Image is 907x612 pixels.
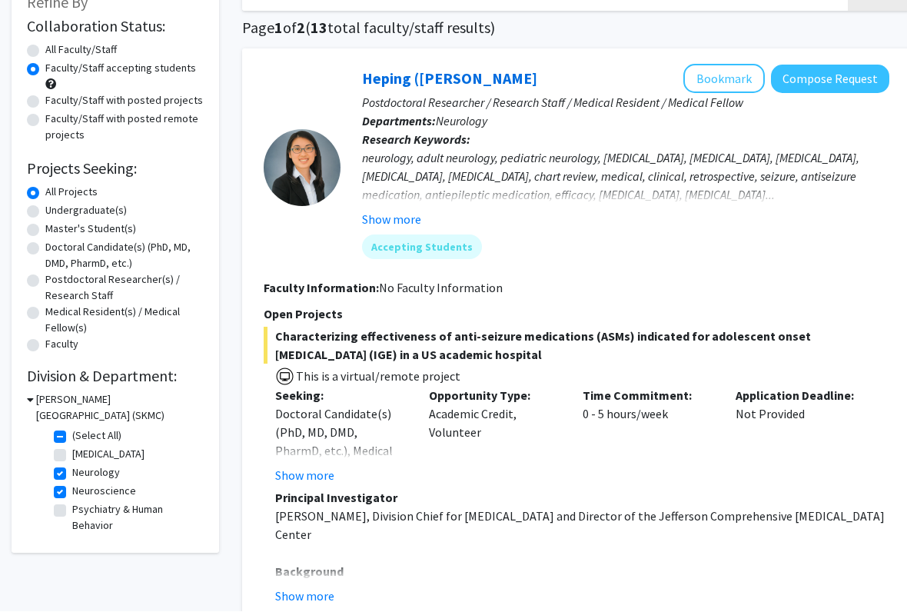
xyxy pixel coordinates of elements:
h2: Division & Department: [27,368,204,386]
button: Show more [362,211,421,229]
h3: [PERSON_NAME][GEOGRAPHIC_DATA] (SKMC) [36,392,204,424]
span: 2 [297,18,305,38]
button: Show more [275,467,334,485]
label: Postdoctoral Researcher(s) / Research Staff [45,272,204,304]
mat-chip: Accepting Students [362,235,482,260]
div: Not Provided [724,387,878,485]
b: Faculty Information: [264,281,379,296]
span: No Faculty Information [379,281,503,296]
button: Show more [275,587,334,606]
a: Heping ([PERSON_NAME] [362,69,537,88]
label: All Projects [45,185,98,201]
label: Neuroscience [72,484,136,500]
button: Add Heping (Ann) Sheng to Bookmarks [683,65,765,94]
p: Open Projects [264,305,889,324]
strong: Principal Investigator [275,491,397,506]
label: Faculty [45,337,78,353]
p: Seeking: [275,387,406,405]
label: Neurology [72,465,120,481]
p: [PERSON_NAME], Division Chief for [MEDICAL_DATA] and Director of the Jefferson Comprehensive [MED... [275,507,889,544]
h2: Collaboration Status: [27,18,204,36]
p: Time Commitment: [583,387,713,405]
iframe: Chat [12,543,65,600]
label: Psychiatry & Human Behavior [72,502,200,534]
span: Neurology [436,114,487,129]
p: Postdoctoral Researcher / Research Staff / Medical Resident / Medical Fellow [362,94,889,112]
label: Faculty/Staff with posted remote projects [45,111,204,144]
label: Faculty/Staff accepting students [45,61,196,77]
span: This is a virtual/remote project [294,369,460,384]
label: Undergraduate(s) [45,203,127,219]
strong: Background [275,564,344,580]
div: Academic Credit, Volunteer [417,387,571,485]
span: 13 [311,18,327,38]
p: Application Deadline: [736,387,866,405]
label: Faculty/Staff with posted projects [45,93,203,109]
label: All Faculty/Staff [45,42,117,58]
div: 0 - 5 hours/week [571,387,725,485]
button: Compose Request to Heping (Ann) Sheng [771,65,889,94]
span: 1 [274,18,283,38]
b: Departments: [362,114,436,129]
b: Research Keywords: [362,132,470,148]
label: [MEDICAL_DATA] [72,447,145,463]
div: Doctoral Candidate(s) (PhD, MD, DMD, PharmD, etc.), Medical Resident(s) / Medical Fellow(s) [275,405,406,497]
label: Master's Student(s) [45,221,136,238]
label: Medical Resident(s) / Medical Fellow(s) [45,304,204,337]
label: (Select All) [72,428,121,444]
span: Characterizing effectiveness of anti-seizure medications (ASMs) indicated for adolescent onset [M... [264,328,889,364]
label: Doctoral Candidate(s) (PhD, MD, DMD, PharmD, etc.) [45,240,204,272]
div: neurology, adult neurology, pediatric neurology, [MEDICAL_DATA], [MEDICAL_DATA], [MEDICAL_DATA], ... [362,149,889,205]
p: Opportunity Type: [429,387,560,405]
h2: Projects Seeking: [27,160,204,178]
